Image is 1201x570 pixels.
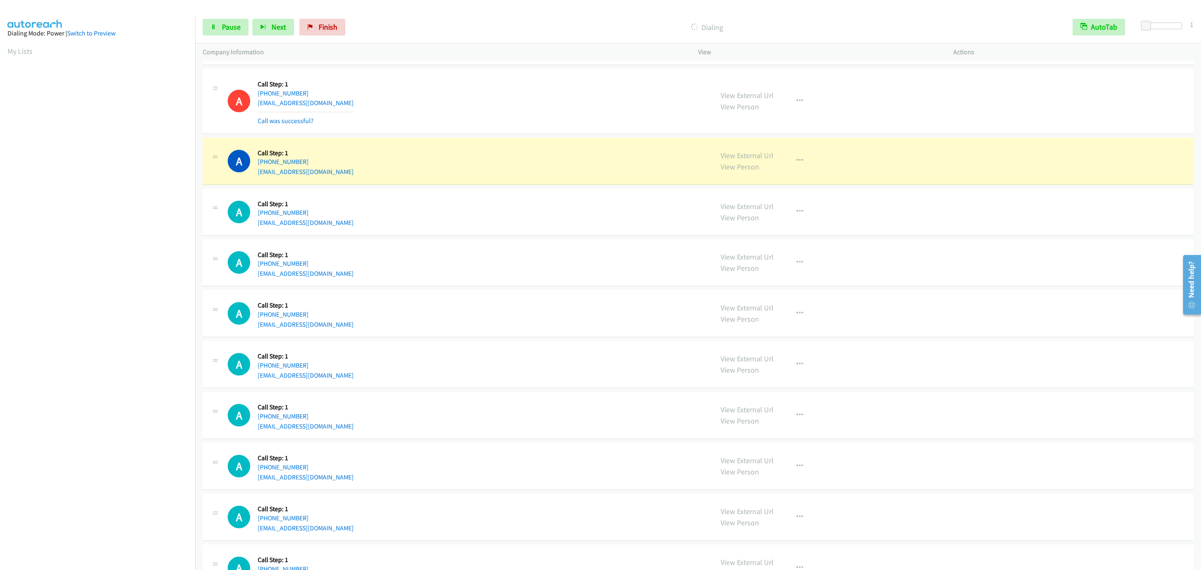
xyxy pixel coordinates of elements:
div: The call is yet to be attempted [228,404,250,426]
h5: Call Step: 1 [258,149,354,157]
h1: A [228,455,250,477]
h5: Call Step: 1 [258,454,354,462]
h1: A [228,201,250,223]
a: View External Url [721,405,774,414]
a: View Person [721,467,759,477]
a: View Person [721,416,759,426]
a: View Person [721,263,759,273]
span: Finish [319,22,337,32]
a: View Person [721,213,759,222]
a: [EMAIL_ADDRESS][DOMAIN_NAME] [258,320,354,328]
h5: Call Step: 1 [258,556,354,564]
a: View Person [721,162,759,172]
a: [EMAIL_ADDRESS][DOMAIN_NAME] [258,473,354,481]
a: [PHONE_NUMBER] [258,158,309,166]
a: [PHONE_NUMBER] [258,260,309,267]
h5: Call Step: 1 [258,80,354,88]
h5: Call Step: 1 [258,352,354,361]
a: View Person [721,102,759,111]
h1: A [228,90,250,112]
a: View Person [721,314,759,324]
div: The call is yet to be attempted [228,353,250,376]
h5: Call Step: 1 [258,403,354,411]
a: View External Url [721,456,774,465]
div: The call is yet to be attempted [228,455,250,477]
iframe: Resource Center [1177,252,1201,318]
h5: Call Step: 1 [258,251,354,259]
a: [EMAIL_ADDRESS][DOMAIN_NAME] [258,371,354,379]
a: [EMAIL_ADDRESS][DOMAIN_NAME] [258,219,354,227]
p: View [698,47,938,57]
a: [EMAIL_ADDRESS][DOMAIN_NAME] [258,524,354,532]
a: [PHONE_NUMBER] [258,463,309,471]
a: [EMAIL_ADDRESS][DOMAIN_NAME] [258,168,354,176]
a: [PHONE_NUMBER] [258,412,309,420]
div: The call is yet to be attempted [228,302,250,325]
a: View External Url [721,507,774,516]
a: View External Url [721,91,774,100]
div: 1 [1190,19,1193,30]
div: Dialing Mode: Power | [8,28,188,38]
div: The call is yet to be attempted [228,506,250,528]
a: My Lists [8,46,33,56]
a: View External Url [721,354,774,363]
p: Company Information [203,47,683,57]
a: View Person [721,365,759,375]
h1: A [228,404,250,426]
span: Pause [222,22,241,32]
span: Next [271,22,286,32]
h1: A [228,150,250,172]
a: [PHONE_NUMBER] [258,89,309,97]
a: Finish [299,19,345,35]
p: Dialing [357,22,1058,33]
a: [EMAIL_ADDRESS][DOMAIN_NAME] [258,99,354,107]
a: [PHONE_NUMBER] [258,310,309,318]
h5: Call Step: 1 [258,200,354,208]
a: View External Url [721,202,774,211]
h5: Call Step: 1 [258,505,354,513]
a: View External Url [721,252,774,262]
a: View Person [721,518,759,527]
a: [PHONE_NUMBER] [258,361,309,369]
a: [EMAIL_ADDRESS][DOMAIN_NAME] [258,422,354,430]
h1: A [228,302,250,325]
h1: A [228,251,250,274]
button: AutoTab [1073,19,1125,35]
h5: Call Step: 1 [258,301,354,310]
a: View External Url [721,303,774,313]
iframe: To enrich screen reader interactions, please activate Accessibility in Grammarly extension settings [8,64,195,461]
h1: A [228,353,250,376]
button: Next [252,19,294,35]
a: [PHONE_NUMBER] [258,209,309,217]
a: Pause [203,19,249,35]
h1: A [228,506,250,528]
p: Actions [953,47,1193,57]
a: View External Url [721,557,774,567]
a: Call was successful? [258,117,314,125]
a: [EMAIL_ADDRESS][DOMAIN_NAME] [258,270,354,277]
a: [PHONE_NUMBER] [258,514,309,522]
a: View External Url [721,151,774,160]
a: Switch to Preview [67,29,116,37]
